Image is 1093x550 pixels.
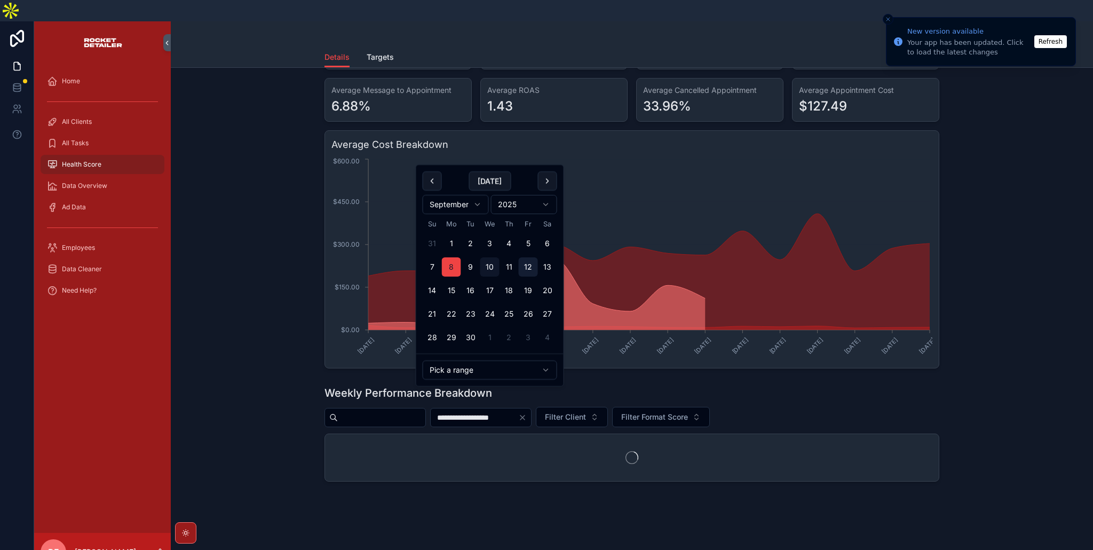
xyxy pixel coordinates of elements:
[500,257,519,277] button: Thursday, September 11th, 2025
[480,234,500,253] button: Wednesday, September 3rd, 2025
[423,218,442,230] th: Sunday
[487,85,621,96] h3: Average ROAS
[461,281,480,300] button: Tuesday, September 16th, 2025
[41,281,164,300] a: Need Help?
[538,304,557,324] button: Saturday, September 27th, 2025
[469,171,511,191] button: [DATE]
[62,77,80,85] span: Home
[581,336,600,355] text: [DATE]
[423,281,442,300] button: Sunday, September 14th, 2025
[62,265,102,273] span: Data Cleaner
[461,234,480,253] button: Tuesday, September 2nd, 2025
[41,112,164,131] a: All Clients
[519,304,538,324] button: Friday, September 26th, 2025
[356,336,375,355] text: [DATE]
[442,304,461,324] button: Monday, September 22nd, 2025
[367,52,394,62] span: Targets
[461,218,480,230] th: Tuesday
[643,98,691,115] div: 33.96%
[621,412,688,422] span: Filter Format Score
[341,326,360,334] tspan: $0.00
[880,336,899,355] text: [DATE]
[442,218,461,230] th: Monday
[519,234,538,253] button: Friday, September 5th, 2025
[62,139,89,147] span: All Tasks
[500,218,519,230] th: Thursday
[907,26,1031,37] div: New version available
[480,257,500,277] button: Today, Wednesday, September 10th, 2025
[333,198,360,206] tspan: $450.00
[843,336,862,355] text: [DATE]
[907,38,1031,57] div: Your app has been updated. Click to load the latest changes
[333,240,360,248] tspan: $300.00
[538,218,557,230] th: Saturday
[655,336,675,355] text: [DATE]
[799,85,932,96] h3: Average Appointment Cost
[423,360,557,380] button: Relative time
[518,413,531,422] button: Clear
[62,160,101,169] span: Health Score
[41,238,164,257] a: Employees
[519,257,538,277] button: Friday, September 12th, 2025
[545,412,586,422] span: Filter Client
[324,48,350,68] a: Details
[423,257,442,277] button: Sunday, September 7th, 2025
[612,407,710,427] button: Select Button
[519,281,538,300] button: Friday, September 19th, 2025
[394,336,413,355] text: [DATE]
[731,336,750,355] text: [DATE]
[538,234,557,253] button: Saturday, September 6th, 2025
[480,281,500,300] button: Wednesday, September 17th, 2025
[693,336,712,355] text: [DATE]
[442,328,461,347] button: Monday, September 29th, 2025
[331,156,932,362] div: chart
[538,281,557,300] button: Saturday, September 20th, 2025
[41,198,164,217] a: Ad Data
[41,176,164,195] a: Data Overview
[442,281,461,300] button: Monday, September 15th, 2025
[62,243,95,252] span: Employees
[41,260,164,279] a: Data Cleaner
[423,328,442,347] button: Sunday, September 28th, 2025
[62,117,92,126] span: All Clients
[618,336,637,355] text: [DATE]
[536,407,608,427] button: Select Button
[442,234,461,253] button: Monday, September 1st, 2025
[423,304,442,324] button: Sunday, September 21st, 2025
[480,218,500,230] th: Wednesday
[480,304,500,324] button: Wednesday, September 24th, 2025
[480,328,500,347] button: Wednesday, October 1st, 2025
[461,257,480,277] button: Tuesday, September 9th, 2025
[41,72,164,91] a: Home
[41,155,164,174] a: Health Score
[799,98,847,115] div: $127.49
[62,286,97,295] span: Need Help?
[768,336,787,355] text: [DATE]
[538,328,557,347] button: Saturday, October 4th, 2025
[62,182,107,190] span: Data Overview
[538,257,557,277] button: Saturday, September 13th, 2025
[461,304,480,324] button: Tuesday, September 23rd, 2025
[423,234,442,253] button: Sunday, August 31st, 2025
[62,203,86,211] span: Ad Data
[423,218,557,347] table: September 2025
[500,234,519,253] button: Thursday, September 4th, 2025
[331,137,932,152] h3: Average Cost Breakdown
[500,304,519,324] button: Thursday, September 25th, 2025
[83,34,123,51] img: App logo
[41,133,164,153] a: All Tasks
[331,85,465,96] h3: Average Message to Appointment
[519,328,538,347] button: Friday, October 3rd, 2025
[1034,35,1067,48] button: Refresh
[324,386,492,400] h1: Weekly Performance Breakdown
[500,328,519,347] button: Thursday, October 2nd, 2025
[519,218,538,230] th: Friday
[333,157,360,165] tspan: $600.00
[500,281,519,300] button: Thursday, September 18th, 2025
[643,85,777,96] h3: Average Cancelled Appointment
[335,283,360,291] tspan: $150.00
[367,48,394,69] a: Targets
[34,64,171,314] div: scrollable content
[442,257,461,277] button: Monday, September 8th, 2025, selected
[883,14,893,25] button: Close toast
